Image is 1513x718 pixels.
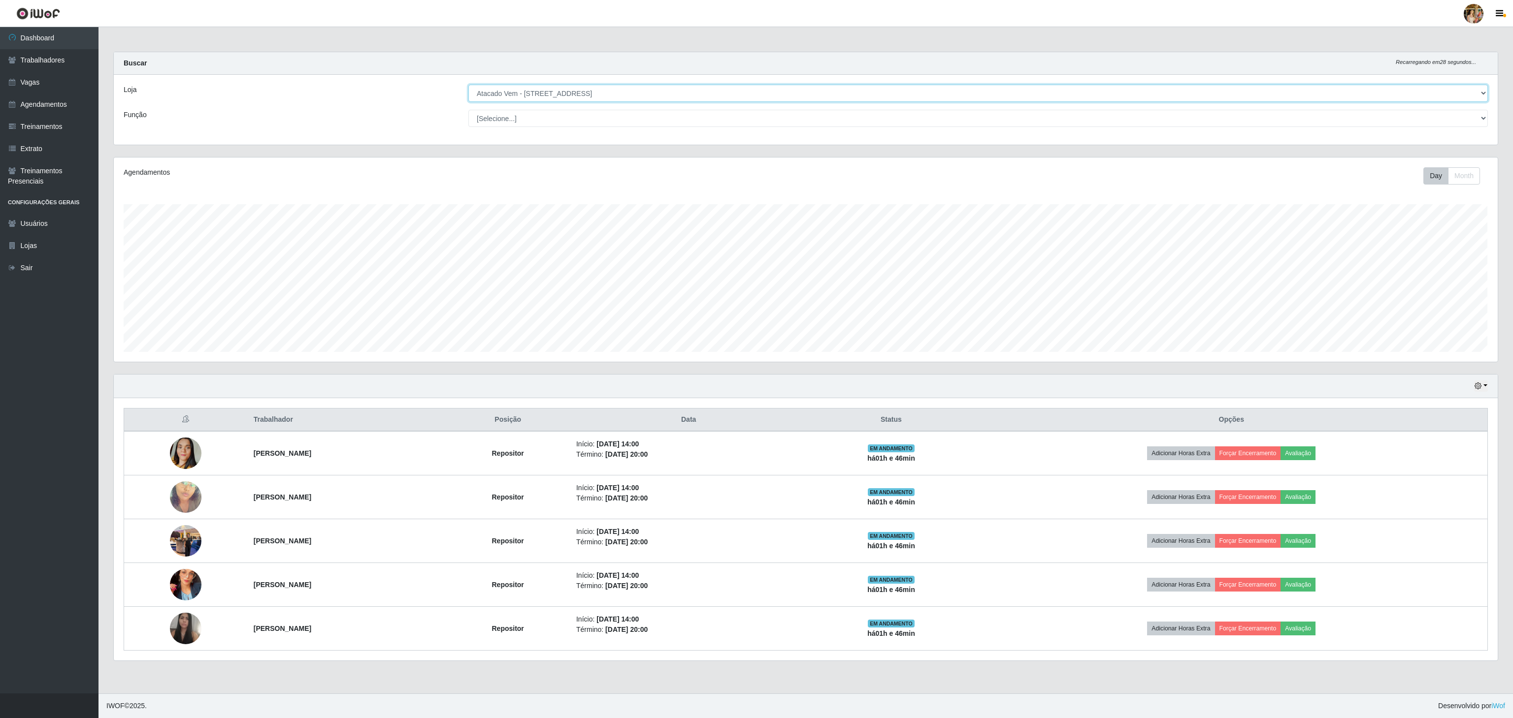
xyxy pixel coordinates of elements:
time: [DATE] 20:00 [605,538,648,546]
button: Adicionar Horas Extra [1147,490,1215,504]
li: Início: [576,527,801,537]
button: Forçar Encerramento [1215,578,1281,592]
strong: [PERSON_NAME] [254,449,311,457]
strong: há 01 h e 46 min [867,586,915,593]
img: 1755735163345.jpeg [170,608,201,649]
div: Agendamentos [124,167,684,178]
label: Loja [124,85,136,95]
time: [DATE] 14:00 [596,484,639,492]
span: EM ANDAMENTO [868,488,915,496]
li: Término: [576,624,801,635]
i: Recarregando em 28 segundos... [1396,59,1476,65]
img: 1755095833793.jpeg [170,520,201,562]
th: Posição [445,408,570,432]
strong: [PERSON_NAME] [254,493,311,501]
li: Início: [576,614,801,624]
time: [DATE] 14:00 [596,440,639,448]
img: 1754928869787.jpeg [170,469,201,525]
span: EM ANDAMENTO [868,532,915,540]
li: Término: [576,449,801,460]
strong: Buscar [124,59,147,67]
time: [DATE] 14:00 [596,615,639,623]
div: First group [1423,167,1480,185]
th: Data [570,408,807,432]
strong: Repositor [492,581,524,589]
button: Avaliação [1281,490,1316,504]
span: EM ANDAMENTO [868,576,915,584]
th: Trabalhador [248,408,446,432]
button: Avaliação [1281,534,1316,548]
img: CoreUI Logo [16,7,60,20]
li: Início: [576,483,801,493]
button: Day [1423,167,1448,185]
time: [DATE] 14:00 [596,571,639,579]
li: Término: [576,493,801,503]
li: Início: [576,570,801,581]
span: Desenvolvido por [1438,701,1505,711]
button: Avaliação [1281,446,1316,460]
th: Opções [976,408,1488,432]
time: [DATE] 20:00 [605,582,648,590]
li: Término: [576,537,801,547]
a: iWof [1491,702,1505,710]
strong: [PERSON_NAME] [254,537,311,545]
button: Avaliação [1281,622,1316,635]
span: © 2025 . [106,701,147,711]
button: Forçar Encerramento [1215,490,1281,504]
strong: Repositor [492,493,524,501]
button: Adicionar Horas Extra [1147,534,1215,548]
div: Toolbar with button groups [1423,167,1488,185]
span: EM ANDAMENTO [868,620,915,627]
th: Status [807,408,975,432]
strong: Repositor [492,537,524,545]
strong: Repositor [492,624,524,632]
time: [DATE] 20:00 [605,450,648,458]
strong: há 01 h e 46 min [867,454,915,462]
button: Forçar Encerramento [1215,622,1281,635]
button: Adicionar Horas Extra [1147,446,1215,460]
span: EM ANDAMENTO [868,444,915,452]
button: Adicionar Horas Extra [1147,622,1215,635]
strong: há 01 h e 46 min [867,498,915,506]
time: [DATE] 14:00 [596,528,639,535]
time: [DATE] 20:00 [605,625,648,633]
label: Função [124,110,147,120]
img: 1748562791419.jpeg [170,425,201,481]
time: [DATE] 20:00 [605,494,648,502]
button: Avaliação [1281,578,1316,592]
li: Término: [576,581,801,591]
button: Adicionar Horas Extra [1147,578,1215,592]
span: IWOF [106,702,125,710]
strong: Repositor [492,449,524,457]
button: Forçar Encerramento [1215,446,1281,460]
strong: [PERSON_NAME] [254,581,311,589]
button: Month [1448,167,1480,185]
button: Forçar Encerramento [1215,534,1281,548]
strong: [PERSON_NAME] [254,624,311,632]
img: 1755793919031.jpeg [170,557,201,613]
strong: há 01 h e 46 min [867,542,915,550]
strong: há 01 h e 46 min [867,629,915,637]
li: Início: [576,439,801,449]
